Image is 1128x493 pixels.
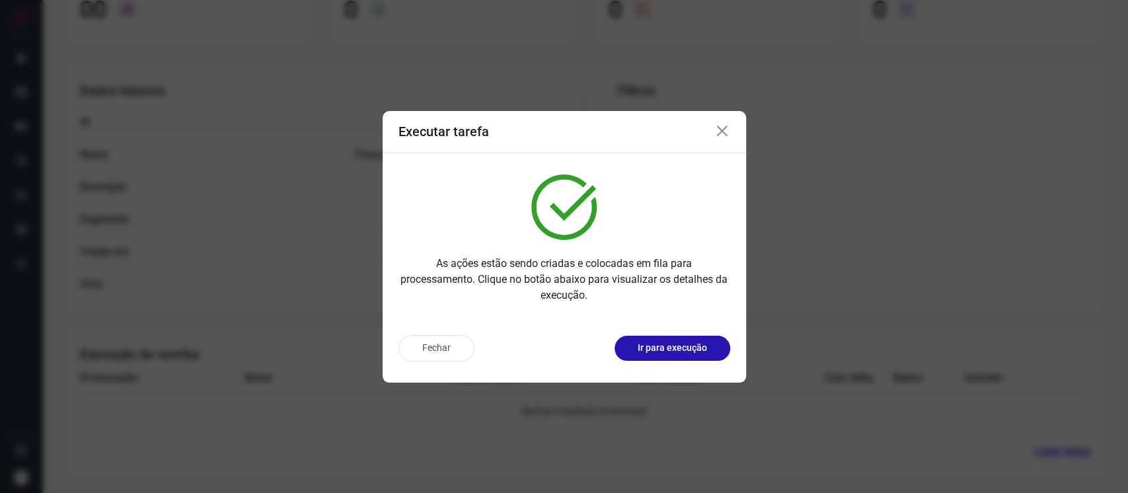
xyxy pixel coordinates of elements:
img: verified.svg [531,174,597,240]
button: Ir para execução [615,336,730,361]
p: As ações estão sendo criadas e colocadas em fila para processamento. Clique no botão abaixo para ... [398,256,730,303]
button: Fechar [398,335,474,361]
h3: Executar tarefa [398,124,489,139]
p: Ir para execução [638,341,707,355]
